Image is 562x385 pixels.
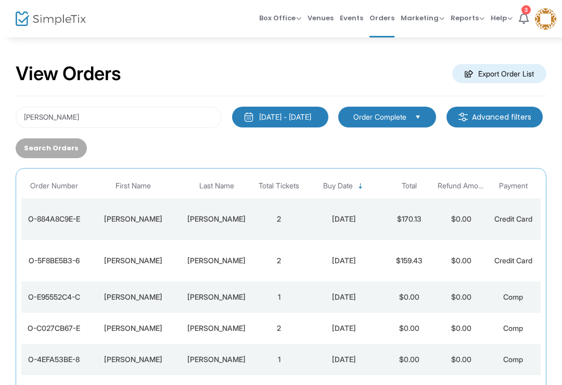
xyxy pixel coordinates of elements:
[89,255,177,266] div: jenna
[199,182,234,190] span: Last Name
[232,107,328,127] button: [DATE] - [DATE]
[521,5,531,15] div: 3
[89,292,177,302] div: Molly
[435,198,487,240] td: $0.00
[411,111,425,123] button: Select
[353,112,406,122] span: Order Complete
[24,354,84,365] div: O-4EFA53BE-8
[183,292,250,302] div: Dunning
[253,344,305,375] td: 1
[89,214,177,224] div: PATRICK
[308,214,380,224] div: 7/12/2025
[24,255,84,266] div: O-5F8BE5B3-6
[494,256,532,265] span: Credit Card
[323,182,353,190] span: Buy Date
[446,107,543,127] m-button: Advanced filters
[308,5,334,31] span: Venues
[116,182,151,190] span: First Name
[89,323,177,333] div: Lorelle
[435,313,487,344] td: $0.00
[24,323,84,333] div: O-C027CB67-E
[253,198,305,240] td: 2
[183,255,250,266] div: dunn
[435,240,487,281] td: $0.00
[253,313,305,344] td: 2
[16,62,121,85] h2: View Orders
[369,5,394,31] span: Orders
[24,292,84,302] div: O-E95552C4-C
[183,323,250,333] div: Dunn
[383,344,435,375] td: $0.00
[499,182,528,190] span: Payment
[435,344,487,375] td: $0.00
[340,5,363,31] span: Events
[89,354,177,365] div: Porsha
[259,13,301,23] span: Box Office
[16,107,222,128] input: Search by name, email, phone, order number, ip address, or last 4 digits of card
[24,214,84,224] div: O-884A8C9E-E
[494,214,532,223] span: Credit Card
[435,174,487,198] th: Refund Amount
[30,182,78,190] span: Order Number
[383,174,435,198] th: Total
[308,255,380,266] div: 5/31/2025
[183,214,250,224] div: DUNNING
[452,64,546,83] m-button: Export Order List
[253,240,305,281] td: 2
[259,112,311,122] div: [DATE] - [DATE]
[458,112,468,122] img: filter
[356,182,365,190] span: Sortable
[383,281,435,313] td: $0.00
[308,292,380,302] div: 12/6/2024
[308,323,380,333] div: 12/5/2024
[503,355,523,364] span: Comp
[435,281,487,313] td: $0.00
[491,13,513,23] span: Help
[383,240,435,281] td: $159.43
[183,354,250,365] div: Dunn
[308,354,380,365] div: 10/30/2024
[253,174,305,198] th: Total Tickets
[383,313,435,344] td: $0.00
[451,13,484,23] span: Reports
[383,198,435,240] td: $170.13
[401,13,444,23] span: Marketing
[244,112,254,122] img: monthly
[503,292,523,301] span: Comp
[503,324,523,332] span: Comp
[253,281,305,313] td: 1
